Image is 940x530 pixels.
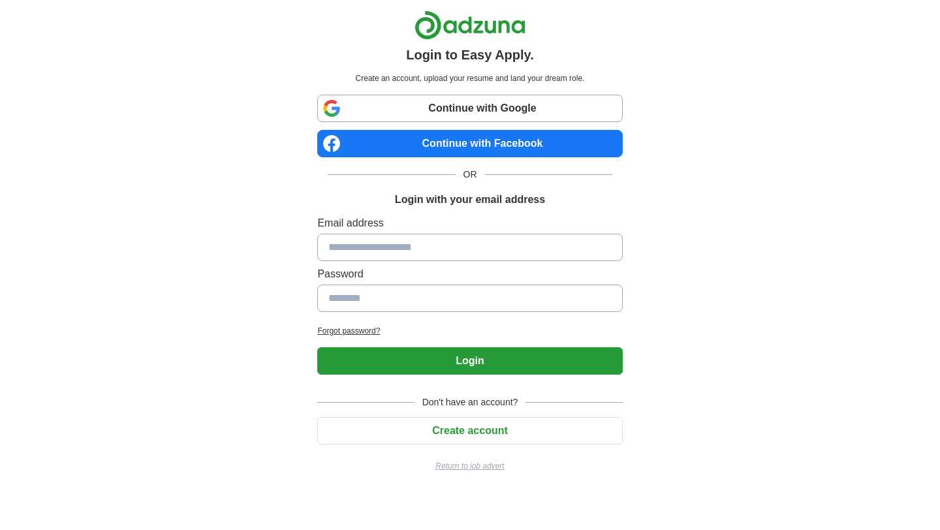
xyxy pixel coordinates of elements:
p: Create an account, upload your resume and land your dream role. [320,72,619,84]
label: Email address [317,215,622,231]
a: Create account [317,425,622,436]
button: Create account [317,417,622,444]
a: Forgot password? [317,325,622,337]
a: Continue with Google [317,95,622,122]
span: Don't have an account? [415,396,526,409]
a: Continue with Facebook [317,130,622,157]
label: Password [317,266,622,282]
span: OR [456,168,485,181]
h1: Login with your email address [395,192,545,208]
button: Login [317,347,622,375]
img: Adzuna logo [415,10,525,40]
h1: Login to Easy Apply. [406,45,534,65]
a: Return to job advert [317,460,622,472]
